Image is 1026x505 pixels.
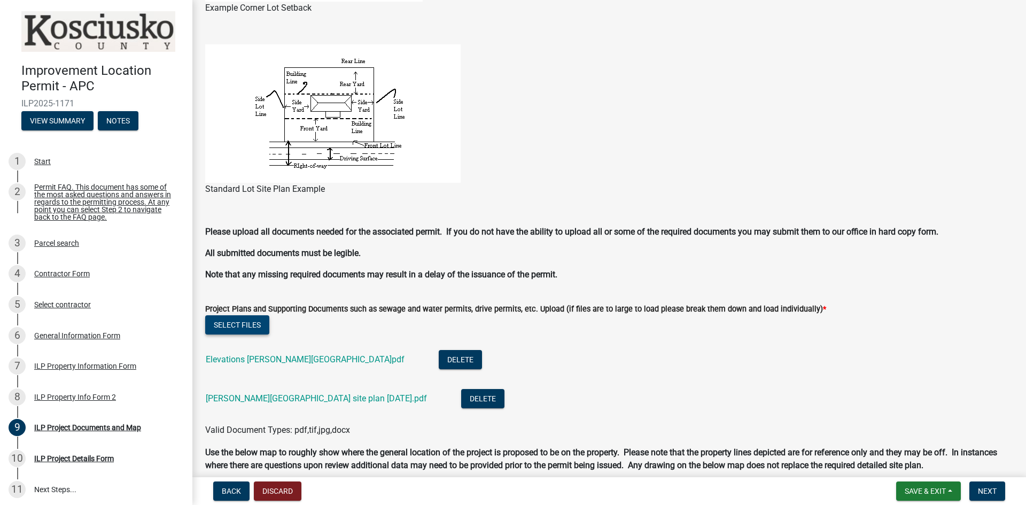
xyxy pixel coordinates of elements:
div: Select contractor [34,301,91,308]
button: Save & Exit [896,481,961,501]
h4: Improvement Location Permit - APC [21,63,184,94]
strong: All submitted documents must be legible. [205,248,361,258]
wm-modal-confirm: Delete Document [439,355,482,365]
wm-modal-confirm: Delete Document [461,394,504,404]
button: Next [969,481,1005,501]
div: ILP Property Info Form 2 [34,393,116,401]
div: 7 [9,358,26,375]
div: 1 [9,153,26,170]
button: Notes [98,111,138,130]
div: 3 [9,235,26,252]
img: Kosciusko County, Indiana [21,11,175,52]
button: Back [213,481,250,501]
span: Save & Exit [905,487,946,495]
div: 6 [9,327,26,344]
label: Project Plans and Supporting Documents such as sewage and water permits, drive permits, etc. Uplo... [205,306,826,313]
img: lot_setback_pics_f73b0f8a-4d41-487b-93b4-04c1c3089d74.bmp [205,44,461,183]
span: Back [222,487,241,495]
strong: Please upload all documents needed for the associated permit. If you do not have the ability to u... [205,227,938,237]
div: Start [34,158,51,165]
div: Parcel search [34,239,79,247]
span: ILP2025-1171 [21,98,171,108]
button: View Summary [21,111,94,130]
div: ILP Project Documents and Map [34,424,141,431]
button: Discard [254,481,301,501]
strong: Note that any missing required documents may result in a delay of the issuance of the permit. [205,269,557,279]
strong: Use the below map to roughly show where the general location of the project is proposed to be on ... [205,447,997,470]
div: 5 [9,296,26,313]
button: Delete [461,389,504,408]
a: Elevations [PERSON_NAME][GEOGRAPHIC_DATA]pdf [206,354,405,364]
div: 11 [9,481,26,498]
div: Contractor Form [34,270,90,277]
div: 8 [9,389,26,406]
span: Valid Document Types: pdf,tif,jpg,docx [205,425,350,435]
div: 10 [9,450,26,467]
div: ILP Project Details Form [34,455,114,462]
wm-modal-confirm: Summary [21,117,94,126]
div: General Information Form [34,332,120,339]
div: ILP Property Information Form [34,362,136,370]
div: 2 [9,183,26,200]
figcaption: Example Corner Lot Setback [205,2,1013,14]
div: Permit FAQ. This document has some of the most asked questions and answers in regards to the perm... [34,183,175,221]
a: [PERSON_NAME][GEOGRAPHIC_DATA] site plan [DATE].pdf [206,393,427,403]
wm-modal-confirm: Notes [98,117,138,126]
button: Delete [439,350,482,369]
span: Next [978,487,997,495]
figcaption: Standard Lot Site Plan Example [205,183,1013,196]
div: 9 [9,419,26,436]
button: Select files [205,315,269,335]
div: 4 [9,265,26,282]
